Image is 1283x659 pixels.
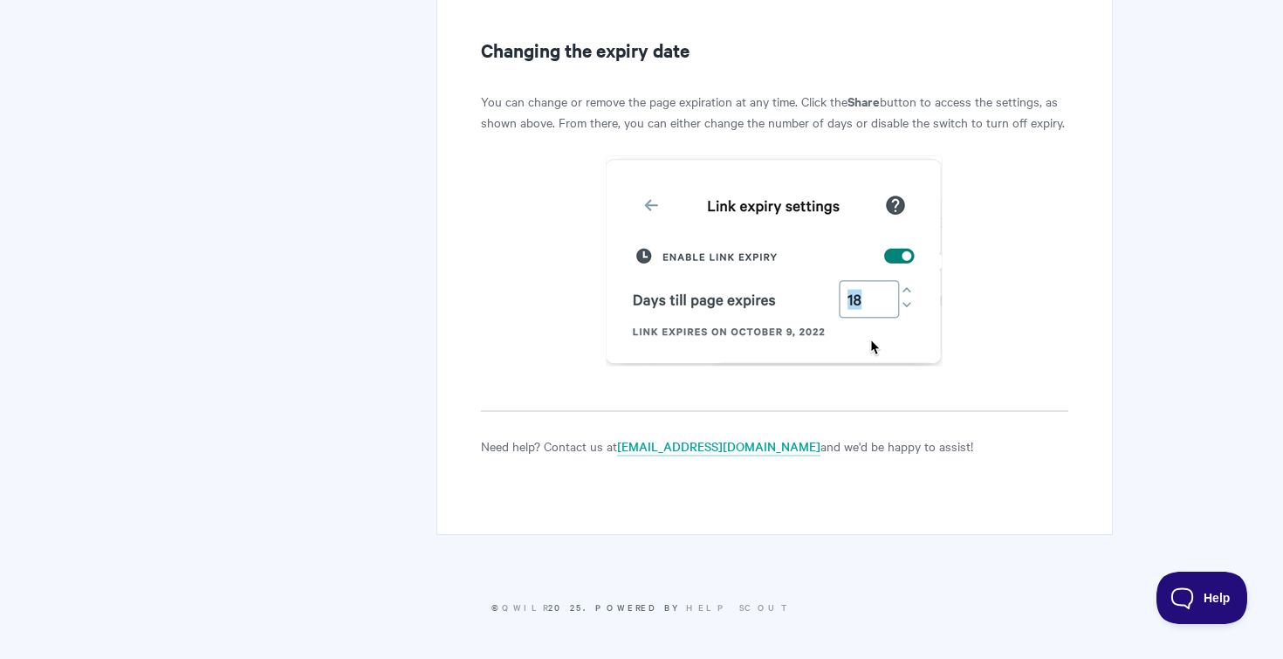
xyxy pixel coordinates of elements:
[481,91,1068,133] p: You can change or remove the page expiration at any time. Click the button to access the settings...
[170,600,1113,615] p: © 2025.
[847,92,880,110] strong: Share
[595,601,792,614] span: Powered by
[481,436,1068,456] p: Need help? Contact us at and we'd be happy to assist!
[1156,572,1248,624] iframe: Toggle Customer Support
[617,437,820,456] a: [EMAIL_ADDRESS][DOMAIN_NAME]
[481,36,1068,64] h2: Changing the expiry date
[502,601,548,614] a: Qwilr
[686,601,792,614] a: Help Scout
